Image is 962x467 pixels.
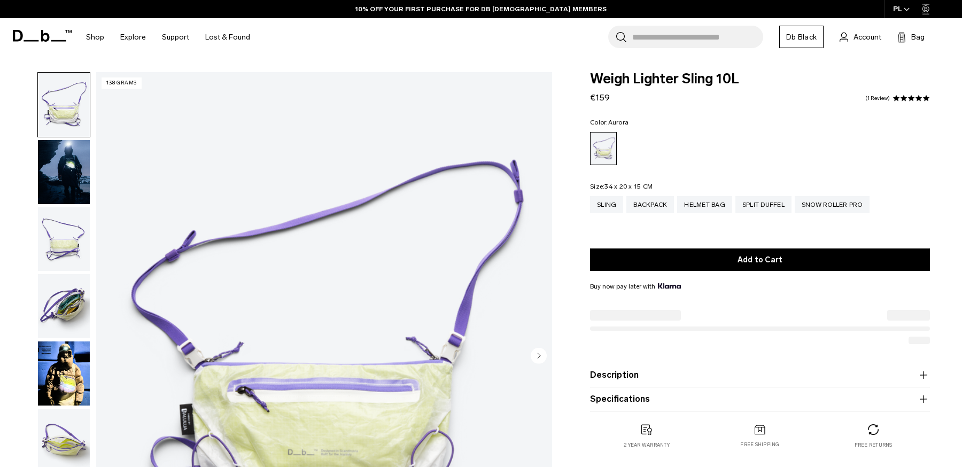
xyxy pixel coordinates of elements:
legend: Color: [590,119,629,126]
a: Split Duffel [735,196,792,213]
button: Weigh Lighter Sling 10L Aurora [37,341,90,406]
p: Free returns [855,441,893,449]
p: 138 grams [102,77,142,89]
button: Description [590,369,930,382]
button: Specifications [590,393,930,406]
legend: Size: [590,183,653,190]
a: Shop [86,18,104,56]
img: Weigh_Lighter_Sling_10L_Lifestyle.png [38,140,90,204]
button: Weigh_Lighter_Sling_10L_2.png [37,207,90,272]
a: 1 reviews [865,96,890,101]
img: Weigh_Lighter_Sling_10L_3.png [38,274,90,338]
button: Add to Cart [590,248,930,271]
span: Aurora [608,119,629,126]
a: Support [162,18,189,56]
span: Buy now pay later with [590,282,681,291]
a: Lost & Found [205,18,250,56]
a: Backpack [626,196,674,213]
button: Weigh_Lighter_Sling_10L_1.png [37,72,90,137]
button: Next slide [531,347,547,365]
p: 2 year warranty [624,441,670,449]
button: Weigh_Lighter_Sling_10L_Lifestyle.png [37,139,90,205]
a: Aurora [590,132,617,165]
img: Weigh_Lighter_Sling_10L_1.png [38,73,90,137]
img: Weigh Lighter Sling 10L Aurora [38,341,90,406]
span: Bag [911,32,925,43]
a: Snow Roller Pro [795,196,870,213]
a: Explore [120,18,146,56]
span: Account [854,32,881,43]
span: €159 [590,92,610,103]
a: Db Black [779,26,824,48]
span: Weigh Lighter Sling 10L [590,72,930,86]
p: Free shipping [740,441,779,448]
nav: Main Navigation [78,18,258,56]
img: Weigh_Lighter_Sling_10L_2.png [38,207,90,271]
span: 34 x 20 x 15 CM [604,183,653,190]
a: Account [840,30,881,43]
button: Weigh_Lighter_Sling_10L_3.png [37,274,90,339]
a: Helmet Bag [677,196,732,213]
img: {"height" => 20, "alt" => "Klarna"} [658,283,681,289]
a: 10% OFF YOUR FIRST PURCHASE FOR DB [DEMOGRAPHIC_DATA] MEMBERS [355,4,607,14]
a: Sling [590,196,623,213]
button: Bag [897,30,925,43]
